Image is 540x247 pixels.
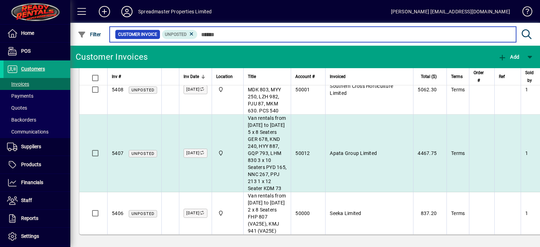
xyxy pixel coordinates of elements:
a: Invoices [4,78,70,90]
span: 50001 [295,87,310,92]
span: Seeka Limited [330,210,361,216]
span: Order # [474,69,484,84]
span: Filter [78,32,101,37]
div: Order # [474,69,490,84]
a: Home [4,25,70,42]
span: Unposted [131,151,154,156]
span: Title [248,73,256,80]
span: Suppliers [21,144,41,149]
a: Quotes [4,102,70,114]
span: Customer Invoice [118,31,157,38]
span: 1 [525,210,528,216]
span: Location [216,73,233,80]
span: Total ($) [421,73,437,80]
a: Knowledge Base [517,1,531,24]
span: Backorders [7,117,36,123]
span: 5407 [112,150,123,156]
span: Unposted [131,212,154,216]
span: POS [21,48,31,54]
div: [PERSON_NAME] [EMAIL_ADDRESS][DOMAIN_NAME] [391,6,510,17]
span: Van rentals from [DATE] to [DATE] 2 x 8 Seaters FHP 807 (VA25E), KMJ 941 (VA25E) [248,193,286,234]
span: Invoices [7,81,29,87]
span: 965 State Highway 2 [216,209,239,217]
span: Payments [7,93,33,99]
td: 837.20 [413,192,446,234]
div: Ref [499,73,516,80]
span: Products [21,162,41,167]
span: Terms [451,150,465,156]
div: Title [248,73,287,80]
span: Reports [21,215,38,221]
button: Profile [116,5,138,18]
div: Inv # [112,73,157,80]
span: Quotes [7,105,27,111]
span: Terms [451,73,463,80]
div: Account # [295,73,321,80]
span: 1 [525,150,528,156]
span: Customers [21,66,45,72]
a: Suppliers [4,138,70,156]
span: Staff [21,197,32,203]
a: Backorders [4,114,70,126]
span: Van rentals from [DATE] to [DATE] 5 x 8 Seaters GER 678, KND 240, HYY 887, GQP 793, LHM 830 3 x 1... [248,115,287,191]
div: Inv Date [184,73,207,80]
span: Home [21,30,34,36]
span: Terms [451,87,465,92]
a: Financials [4,174,70,191]
a: Payments [4,90,70,102]
div: Sold by [525,69,540,84]
a: Reports [4,210,70,227]
span: Add [498,54,519,60]
span: Apata Group Limited [330,150,377,156]
label: [DATE] [184,85,207,94]
span: 50012 [295,150,310,156]
span: Unposted [165,32,187,37]
a: Products [4,156,70,174]
span: Inv # [112,73,121,80]
span: 5406 [112,210,123,216]
label: [DATE] [184,209,207,218]
button: Filter [76,28,103,41]
button: Add [93,5,116,18]
a: POS [4,43,70,60]
span: Ref [499,73,505,80]
label: [DATE] [184,149,207,158]
span: 50000 [295,210,310,216]
mat-chip: Customer Invoice Status: Unposted [162,30,198,39]
span: Terms [451,210,465,216]
span: 965 State Highway 2 [216,149,239,157]
a: Staff [4,192,70,209]
span: Unposted [131,88,154,92]
span: Invoiced [330,73,346,80]
span: Account # [295,73,315,80]
td: 5062.30 [413,65,446,115]
div: Spreadmaster Properties Limited [138,6,212,17]
span: 1 [525,87,528,92]
td: 4467.75 [413,115,446,192]
a: Settings [4,228,70,245]
div: Invoiced [330,73,409,80]
div: Total ($) [418,73,443,80]
span: Financials [21,180,43,185]
span: Sold by [525,69,534,84]
button: Add [496,51,521,63]
span: Van rental from [DATE] to [DATE] 6 x 10 Seaters MDK 803, MYY 250, LZH 982, PJU 87, MKM 630. PCS 540 [248,66,285,113]
span: Inv Date [184,73,199,80]
span: Communications [7,129,49,135]
span: Settings [21,233,39,239]
div: Location [216,73,239,80]
span: 5408 [112,87,123,92]
div: Customer Invoices [76,51,148,63]
span: 965 State Highway 2 [216,86,239,93]
a: Communications [4,126,70,138]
